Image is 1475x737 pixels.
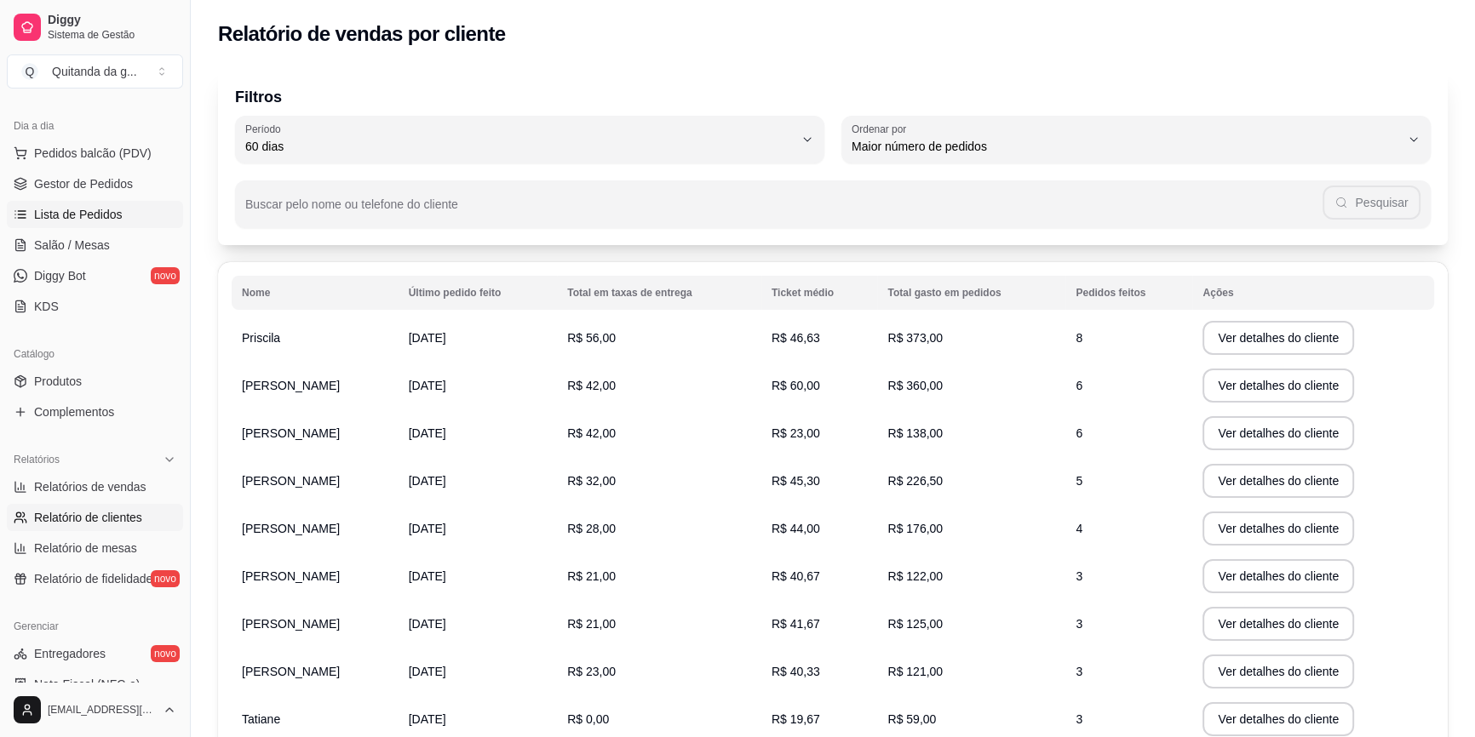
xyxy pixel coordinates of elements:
span: Diggy [48,13,176,28]
span: R$ 138,00 [887,426,943,440]
span: [PERSON_NAME] [242,665,340,678]
span: Complementos [34,403,114,420]
th: Total em taxas de entrega [557,276,761,310]
a: Nota Fiscal (NFC-e) [7,671,183,698]
a: Relatórios de vendas [7,473,183,500]
span: R$ 0,00 [567,712,609,726]
button: [EMAIL_ADDRESS][DOMAIN_NAME] [7,689,183,730]
span: R$ 46,63 [772,331,820,345]
span: [PERSON_NAME] [242,379,340,392]
span: R$ 125,00 [887,617,943,631]
label: Período [245,122,286,136]
span: R$ 176,00 [887,522,943,535]
span: [DATE] [409,426,446,440]
a: Relatório de clientes [7,504,183,531]
button: Ver detalhes do cliente [1202,464,1354,498]
a: Diggy Botnovo [7,262,183,289]
a: Complementos [7,398,183,426]
span: Produtos [34,373,82,390]
button: Ver detalhes do cliente [1202,511,1354,546]
span: [DATE] [409,474,446,488]
span: R$ 121,00 [887,665,943,678]
label: Ordenar por [852,122,912,136]
span: Relatório de mesas [34,540,137,557]
th: Ticket médio [761,276,878,310]
span: Relatório de fidelidade [34,570,152,587]
span: R$ 28,00 [567,522,616,535]
span: [DATE] [409,617,446,631]
span: R$ 21,00 [567,569,616,583]
button: Ver detalhes do cliente [1202,607,1354,641]
span: R$ 373,00 [887,331,943,345]
span: 5 [1076,474,1082,488]
button: Ver detalhes do cliente [1202,702,1354,736]
span: 6 [1076,379,1082,392]
span: [DATE] [409,712,446,726]
span: Entregadores [34,645,106,662]
a: Relatório de fidelidadenovo [7,565,183,592]
div: Quitanda da g ... [52,63,137,80]
span: Pedidos balcão (PDV) [34,145,152,162]
span: [DATE] [409,522,446,535]
span: R$ 41,67 [772,617,820,631]
span: Relatórios [14,453,60,466]
a: Gestor de Pedidos [7,170,183,197]
span: R$ 56,00 [567,331,616,345]
span: Priscila [242,331,280,345]
span: Salão / Mesas [34,237,110,254]
div: Dia a dia [7,112,183,140]
span: R$ 60,00 [772,379,820,392]
span: 60 dias [245,138,794,155]
button: Ver detalhes do cliente [1202,654,1354,688]
div: Catálogo [7,340,183,368]
span: Diggy Bot [34,267,86,284]
button: Ver detalhes do cliente [1202,321,1354,355]
span: R$ 360,00 [887,379,943,392]
a: Entregadoresnovo [7,640,183,667]
span: [DATE] [409,665,446,678]
a: Relatório de mesas [7,534,183,562]
p: Filtros [235,85,1431,109]
th: Nome [232,276,399,310]
button: Ordenar porMaior número de pedidos [841,116,1431,163]
th: Pedidos feitos [1065,276,1192,310]
button: Select a team [7,54,183,89]
span: [DATE] [409,569,446,583]
span: Tatiane [242,712,280,726]
span: R$ 21,00 [567,617,616,631]
span: R$ 44,00 [772,522,820,535]
span: [EMAIL_ADDRESS][DOMAIN_NAME] [48,703,156,717]
button: Ver detalhes do cliente [1202,416,1354,450]
span: [DATE] [409,331,446,345]
span: Maior número de pedidos [852,138,1400,155]
a: Produtos [7,368,183,395]
span: Sistema de Gestão [48,28,176,42]
th: Último pedido feito [399,276,558,310]
span: R$ 40,33 [772,665,820,678]
span: Nota Fiscal (NFC-e) [34,676,140,693]
span: [PERSON_NAME] [242,569,340,583]
span: [PERSON_NAME] [242,617,340,631]
span: R$ 59,00 [887,712,936,726]
span: R$ 42,00 [567,379,616,392]
a: Lista de Pedidos [7,201,183,228]
span: 6 [1076,426,1082,440]
a: DiggySistema de Gestão [7,7,183,48]
span: 8 [1076,331,1082,345]
a: Salão / Mesas [7,231,183,259]
input: Buscar pelo nome ou telefone do cliente [245,203,1323,220]
span: R$ 23,00 [772,426,820,440]
span: R$ 32,00 [567,474,616,488]
span: KDS [34,298,59,315]
span: [PERSON_NAME] [242,522,340,535]
button: Ver detalhes do cliente [1202,559,1354,593]
span: [PERSON_NAME] [242,426,340,440]
button: Ver detalhes do cliente [1202,368,1354,403]
span: R$ 19,67 [772,712,820,726]
span: R$ 45,30 [772,474,820,488]
span: 4 [1076,522,1082,535]
span: R$ 226,50 [887,474,943,488]
span: [DATE] [409,379,446,392]
span: [PERSON_NAME] [242,474,340,488]
span: R$ 42,00 [567,426,616,440]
